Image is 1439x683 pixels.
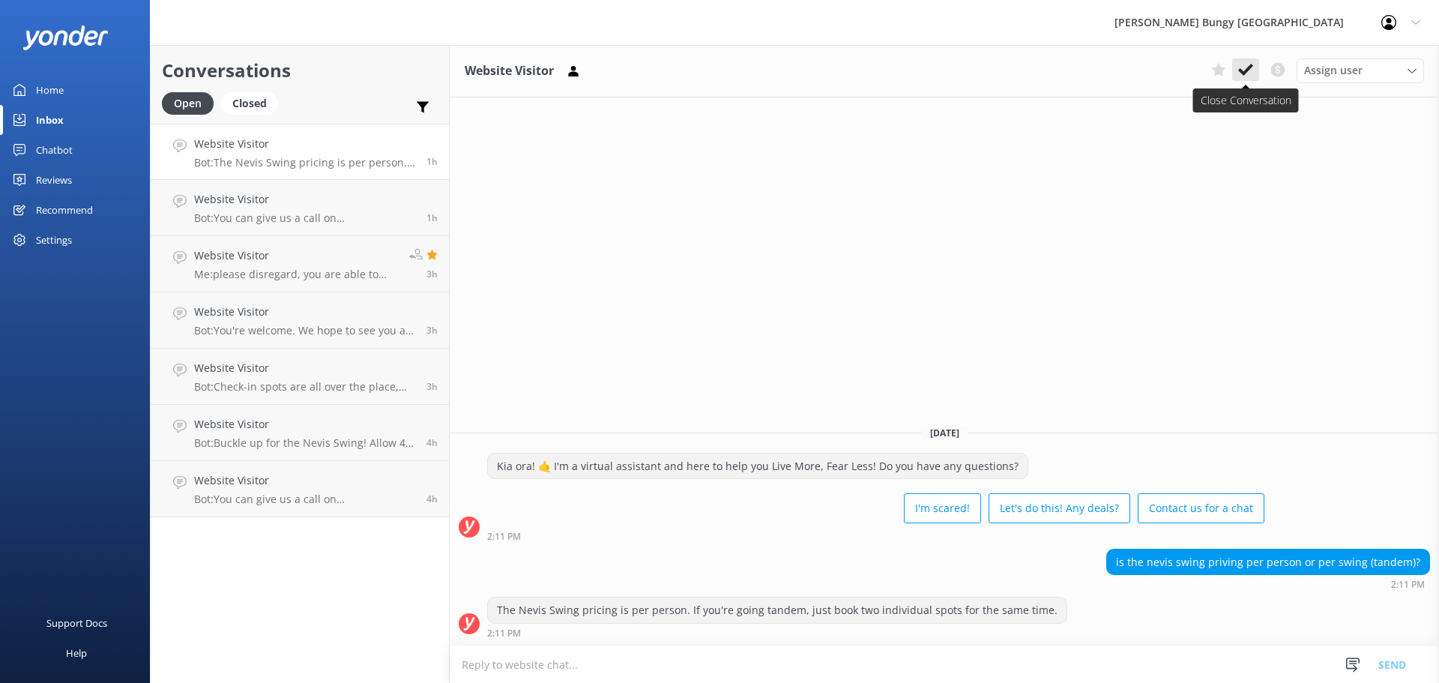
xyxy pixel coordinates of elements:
p: Bot: Buckle up for the Nevis Swing! Allow 4 hours for the whole shebang, including the return tri... [194,436,415,450]
span: Sep 19 2025 10:22am (UTC +12:00) Pacific/Auckland [426,493,438,505]
strong: 2:11 PM [1391,580,1425,589]
div: Sep 19 2025 02:11pm (UTC +12:00) Pacific/Auckland [487,531,1264,541]
div: Assign User [1297,58,1424,82]
h4: Website Visitor [194,360,415,376]
div: Kia ora! 🤙 I'm a virtual assistant and here to help you Live More, Fear Less! Do you have any que... [488,454,1028,479]
a: Website VisitorBot:You can give us a call on [PHONE_NUMBER] or [PHONE_NUMBER] to chat with a crew... [151,461,449,517]
h3: Website Visitor [465,61,554,81]
p: Bot: You're welcome. We hope to see you at one of our [PERSON_NAME] locations soon! [194,324,415,337]
a: Closed [221,94,286,111]
div: Reviews [36,165,72,195]
div: Help [66,638,87,668]
h4: Website Visitor [194,247,398,264]
span: Sep 19 2025 11:27am (UTC +12:00) Pacific/Auckland [426,324,438,337]
div: Chatbot [36,135,73,165]
h4: Website Visitor [194,304,415,320]
div: Inbox [36,105,64,135]
div: The Nevis Swing pricing is per person. If you're going tandem, just book two individual spots for... [488,598,1067,623]
div: Open [162,92,214,115]
div: Closed [221,92,278,115]
div: Support Docs [46,608,107,638]
span: Sep 19 2025 11:26am (UTC +12:00) Pacific/Auckland [426,380,438,393]
strong: 2:11 PM [487,532,521,541]
a: Website VisitorBot:The Nevis Swing pricing is per person. If you're going tandem, just book two i... [151,124,449,180]
button: Contact us for a chat [1138,493,1264,523]
h4: Website Visitor [194,136,415,152]
div: Settings [36,225,72,255]
div: is the nevis swing priving per person or per swing (tandem)? [1107,550,1429,575]
div: Sep 19 2025 02:11pm (UTC +12:00) Pacific/Auckland [1106,579,1430,589]
a: Website VisitorMe:please disregard, you are able to book for the nevis at the [GEOGRAPHIC_DATA]3h [151,236,449,292]
h4: Website Visitor [194,416,415,433]
div: Sep 19 2025 02:11pm (UTC +12:00) Pacific/Auckland [487,628,1067,638]
p: Bot: You can give us a call on [PHONE_NUMBER] or [PHONE_NUMBER] to chat with a crew member. Our o... [194,493,415,506]
span: Sep 19 2025 02:08pm (UTC +12:00) Pacific/Auckland [426,211,438,224]
p: Me: please disregard, you are able to book for the nevis at the [GEOGRAPHIC_DATA] [194,268,398,281]
a: Website VisitorBot:You're welcome. We hope to see you at one of our [PERSON_NAME] locations soon!3h [151,292,449,349]
h4: Website Visitor [194,472,415,489]
a: Website VisitorBot:You can give us a call on [PHONE_NUMBER] or [PHONE_NUMBER] to chat with a crew... [151,180,449,236]
h4: Website Visitor [194,191,415,208]
span: Sep 19 2025 10:46am (UTC +12:00) Pacific/Auckland [426,436,438,449]
h2: Conversations [162,56,438,85]
p: Bot: The Nevis Swing pricing is per person. If you're going tandem, just book two individual spot... [194,156,415,169]
div: Recommend [36,195,93,225]
a: Website VisitorBot:Buckle up for the Nevis Swing! Allow 4 hours for the whole shebang, including ... [151,405,449,461]
button: Let's do this! Any deals? [989,493,1130,523]
span: [DATE] [921,427,968,439]
img: yonder-white-logo.png [22,25,109,50]
p: Bot: You can give us a call on [PHONE_NUMBER] or [PHONE_NUMBER] to chat with a crew member. Our o... [194,211,415,225]
span: Sep 19 2025 02:11pm (UTC +12:00) Pacific/Auckland [426,155,438,168]
p: Bot: Check-in spots are all over the place, depending on your thrill ride: - [GEOGRAPHIC_DATA]: B... [194,380,415,394]
a: Open [162,94,221,111]
span: Sep 19 2025 11:39am (UTC +12:00) Pacific/Auckland [426,268,438,280]
a: Website VisitorBot:Check-in spots are all over the place, depending on your thrill ride: - [GEOGR... [151,349,449,405]
span: Assign user [1304,62,1363,79]
div: Home [36,75,64,105]
strong: 2:11 PM [487,629,521,638]
button: I'm scared! [904,493,981,523]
